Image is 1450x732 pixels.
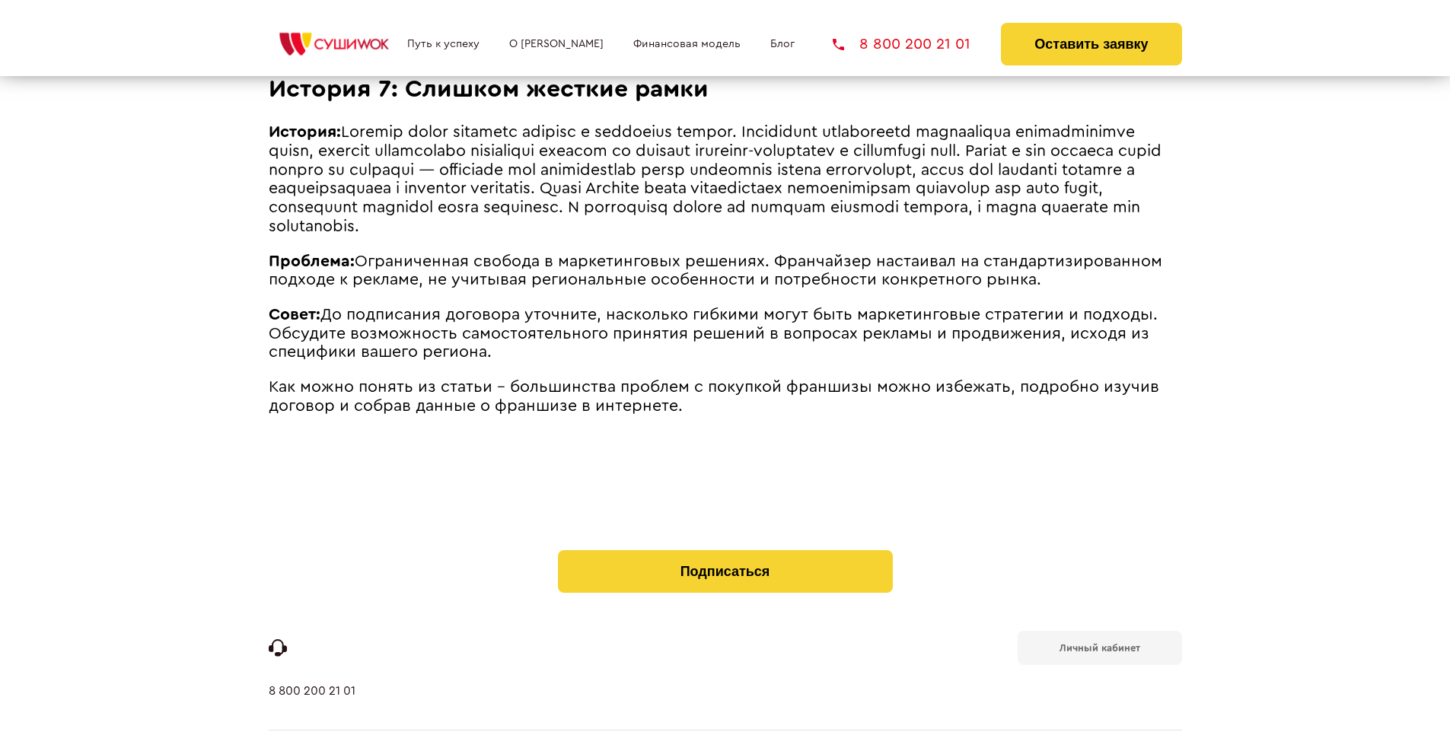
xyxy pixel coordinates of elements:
[269,253,355,269] strong: Проблема:
[633,38,741,50] a: Финансовая модель
[1018,631,1182,665] a: Личный кабинет
[269,307,1158,360] span: До подписания договора уточните, насколько гибкими могут быть маркетинговые стратегии и подходы. ...
[269,379,1159,414] span: Как можно понять из статьи - большинства проблем с покупкой франшизы можно избежать, подробно изу...
[859,37,970,52] span: 8 800 200 21 01
[509,38,604,50] a: О [PERSON_NAME]
[269,124,1162,234] span: Loremip dolor sitametc adipisc e seddoeius tempor. Incididunt utlaboreetd magnaaliqua enimadminim...
[269,124,341,140] strong: История:
[1060,643,1140,653] b: Личный кабинет
[407,38,480,50] a: Путь к успеху
[833,37,970,52] a: 8 800 200 21 01
[269,253,1162,288] span: Ограниченная свобода в маркетинговых решениях. Франчайзер настаивал на стандартизированном подход...
[558,550,893,593] button: Подписаться
[269,307,320,323] strong: Совет:
[1001,23,1181,65] button: Оставить заявку
[770,38,795,50] a: Блог
[269,684,355,730] a: 8 800 200 21 01
[269,77,709,101] span: История 7: Слишком жесткие рамки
